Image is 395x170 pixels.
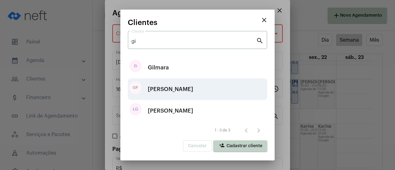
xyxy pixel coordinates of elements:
[129,60,142,72] div: G
[218,144,262,148] span: Cadastrar cliente
[240,124,252,136] button: Página anterior
[128,19,157,27] span: Clientes
[129,103,142,115] div: LG
[213,140,267,151] button: Cadastrar cliente
[218,143,226,150] mat-icon: person_add
[252,124,265,136] button: Próxima página
[148,102,193,120] div: [PERSON_NAME]
[129,81,142,94] div: GF
[148,58,169,77] div: Gilmara
[148,80,193,98] div: [PERSON_NAME]
[256,37,264,44] mat-icon: search
[260,16,268,24] mat-icon: close
[215,128,230,132] div: 1 - 3 de 3
[183,140,212,151] button: Cancelar
[188,144,207,148] span: Cancelar
[131,39,256,44] input: Pesquisar cliente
